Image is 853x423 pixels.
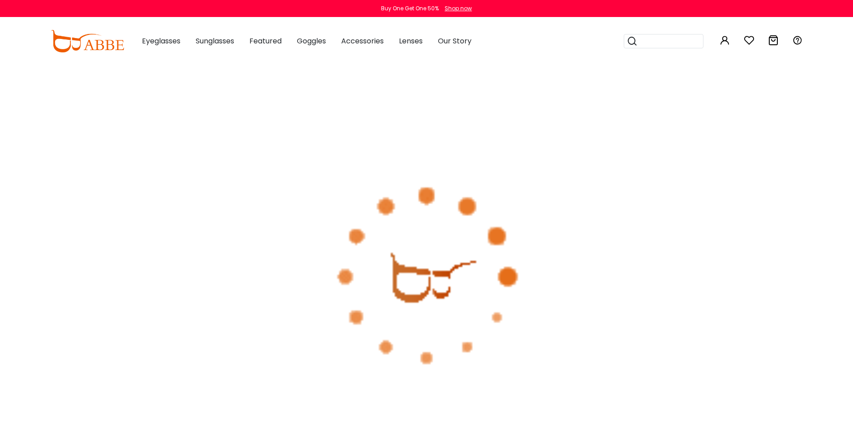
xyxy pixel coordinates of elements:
[399,36,423,46] span: Lenses
[196,36,234,46] span: Sunglasses
[440,4,472,12] a: Shop now
[51,30,124,52] img: abbeglasses.com
[297,36,326,46] span: Goggles
[438,36,472,46] span: Our Story
[341,36,384,46] span: Accessories
[381,4,439,13] div: Buy One Get One 50%
[142,36,180,46] span: Eyeglasses
[249,36,282,46] span: Featured
[445,4,472,13] div: Shop now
